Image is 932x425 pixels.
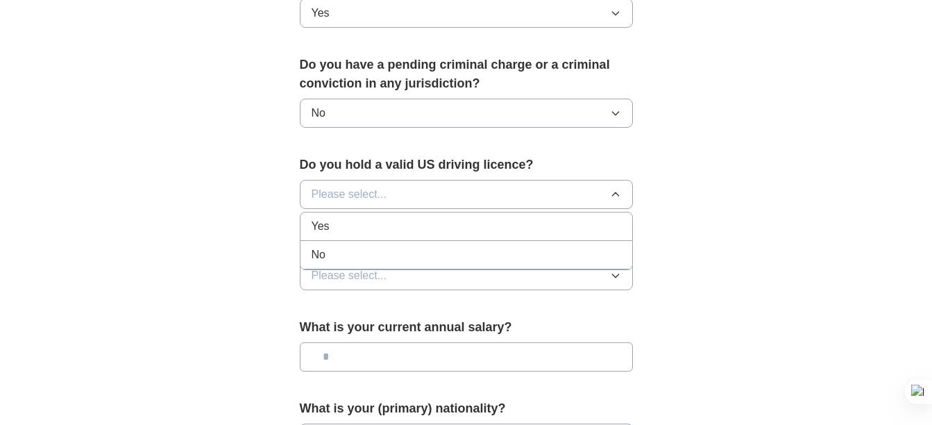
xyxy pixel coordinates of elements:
label: What is your current annual salary? [300,318,633,337]
span: Yes [312,218,330,235]
button: No [300,99,633,128]
label: What is your (primary) nationality? [300,399,633,418]
label: Do you have a pending criminal charge or a criminal conviction in any jurisdiction? [300,56,633,93]
span: Please select... [312,267,387,284]
span: No [312,105,325,122]
button: Please select... [300,261,633,290]
label: Do you hold a valid US driving licence? [300,156,633,174]
span: No [312,247,325,263]
span: Please select... [312,186,387,203]
button: Please select... [300,180,633,209]
span: Yes [312,5,330,22]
